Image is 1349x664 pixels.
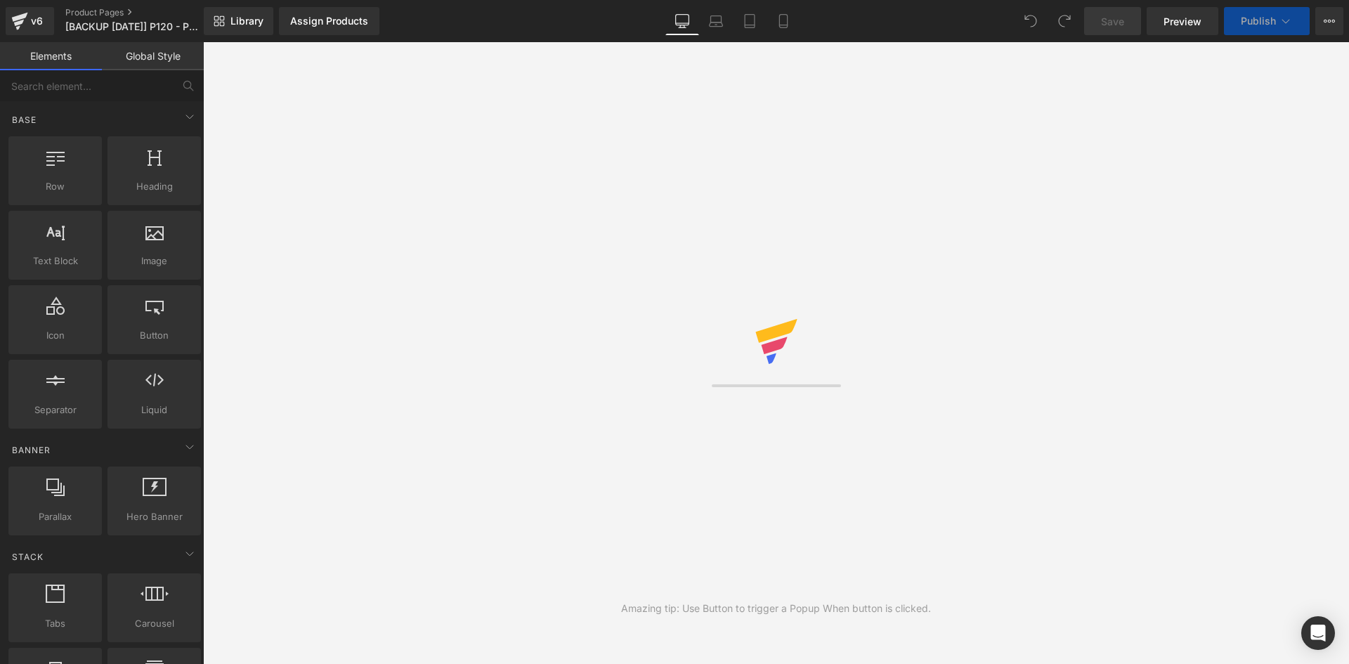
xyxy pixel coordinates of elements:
div: Open Intercom Messenger [1301,616,1335,650]
span: Parallax [13,509,98,524]
span: Publish [1241,15,1276,27]
span: Text Block [13,254,98,268]
a: v6 [6,7,54,35]
span: Carousel [112,616,197,631]
button: Publish [1224,7,1310,35]
a: New Library [204,7,273,35]
span: Library [230,15,263,27]
span: Stack [11,550,45,564]
button: Redo [1050,7,1078,35]
div: v6 [28,12,46,30]
span: [BACKUP [DATE]] P120 - P2 - LP1 - V17 - [DATE] [65,21,200,32]
a: Desktop [665,7,699,35]
span: Button [112,328,197,343]
div: Assign Products [290,15,368,27]
a: Tablet [733,7,767,35]
span: Tabs [13,616,98,631]
span: Hero Banner [112,509,197,524]
span: Liquid [112,403,197,417]
span: Base [11,113,38,126]
span: Preview [1164,14,1201,29]
span: Image [112,254,197,268]
span: Save [1101,14,1124,29]
a: Laptop [699,7,733,35]
span: Row [13,179,98,194]
a: Global Style [102,42,204,70]
button: Undo [1017,7,1045,35]
span: Banner [11,443,52,457]
button: More [1315,7,1343,35]
span: Heading [112,179,197,194]
a: Product Pages [65,7,227,18]
div: Amazing tip: Use Button to trigger a Popup When button is clicked. [621,601,931,616]
span: Separator [13,403,98,417]
a: Preview [1147,7,1218,35]
a: Mobile [767,7,800,35]
span: Icon [13,328,98,343]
